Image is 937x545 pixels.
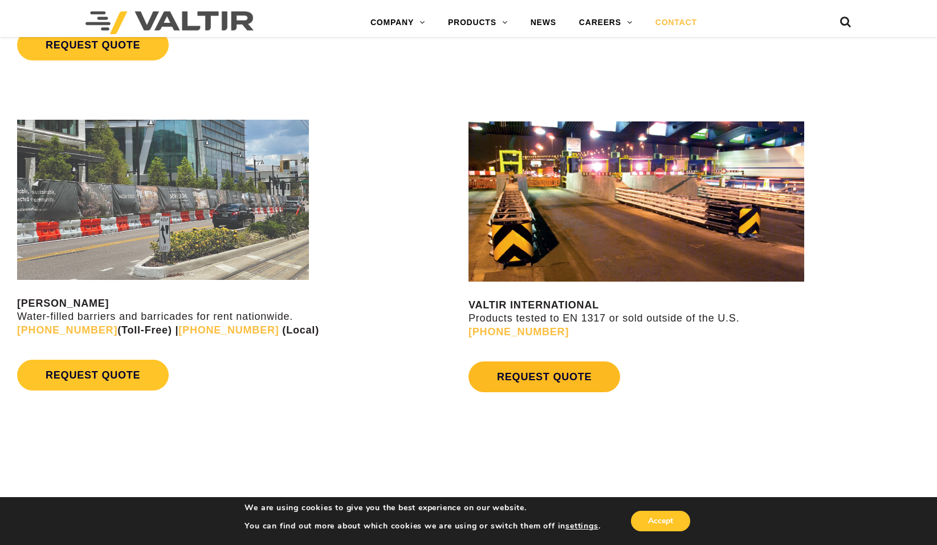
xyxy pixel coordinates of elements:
a: CONTACT [644,11,708,34]
img: Rentals contact us image [17,120,309,280]
a: COMPANY [359,11,437,34]
a: PRODUCTS [437,11,519,34]
button: Accept [631,511,690,531]
a: REQUEST QUOTE [17,30,169,60]
p: You can find out more about which cookies we are using or switch them off in . [245,521,600,531]
strong: [PERSON_NAME] [17,298,109,309]
p: Products tested to EN 1317 or sold outside of the U.S. [468,299,937,339]
button: settings [565,521,598,531]
p: We are using cookies to give you the best experience on our website. [245,503,600,513]
img: contact us valtir international [468,121,804,282]
strong: (Toll-Free) | [17,324,178,336]
a: [PHONE_NUMBER] [17,324,117,336]
a: CAREERS [568,11,644,34]
a: REQUEST QUOTE [17,360,169,391]
a: NEWS [519,11,568,34]
a: REQUEST QUOTE [468,361,620,392]
strong: (Local) [282,324,319,336]
a: [PHONE_NUMBER] [468,326,569,337]
a: [PHONE_NUMBER] [178,324,279,336]
p: Water-filled barriers and barricades for rent nationwide. [17,297,466,337]
strong: VALTIR INTERNATIONAL [468,299,599,311]
img: Valtir [85,11,254,34]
